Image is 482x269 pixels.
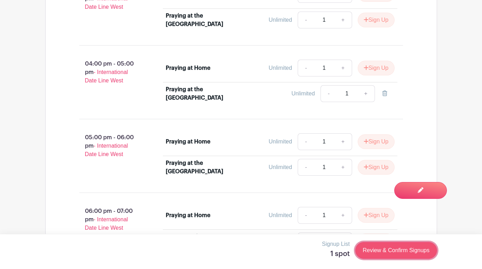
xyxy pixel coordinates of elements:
a: Review & Confirm Signups [355,242,437,259]
a: + [334,207,352,224]
a: - [298,60,314,76]
a: - [298,12,314,28]
a: + [334,233,352,249]
a: - [321,85,337,102]
div: Praying at the [GEOGRAPHIC_DATA] [166,85,223,102]
span: - International Date Line West [85,143,128,157]
span: - International Date Line West [85,69,128,83]
a: + [334,60,352,76]
button: Sign Up [358,208,395,223]
div: Unlimited [269,137,292,146]
a: - [298,159,314,176]
span: - International Date Line West [85,216,128,231]
div: Unlimited [291,89,315,98]
h5: 1 spot [322,250,350,258]
a: - [298,233,314,249]
button: Sign Up [358,134,395,149]
div: Praying at the [GEOGRAPHIC_DATA] [166,233,223,249]
a: + [334,12,352,28]
a: - [298,133,314,150]
div: Unlimited [269,16,292,24]
p: Signup List [322,240,350,248]
a: - [298,207,314,224]
a: + [334,133,352,150]
p: 06:00 pm - 07:00 pm [68,204,155,235]
div: Praying at the [GEOGRAPHIC_DATA] [166,12,223,28]
a: + [334,159,352,176]
div: Unlimited [269,64,292,72]
div: Praying at the [GEOGRAPHIC_DATA] [166,159,223,176]
button: Sign Up [358,61,395,75]
div: Unlimited [269,163,292,172]
div: Praying at Home [166,211,210,220]
button: Sign Up [358,13,395,27]
div: Praying at Home [166,64,210,72]
p: 04:00 pm - 05:00 pm [68,57,155,88]
p: 05:00 pm - 06:00 pm [68,130,155,161]
div: Unlimited [269,211,292,220]
a: + [357,85,375,102]
button: Sign Up [358,160,395,175]
div: Praying at Home [166,137,210,146]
